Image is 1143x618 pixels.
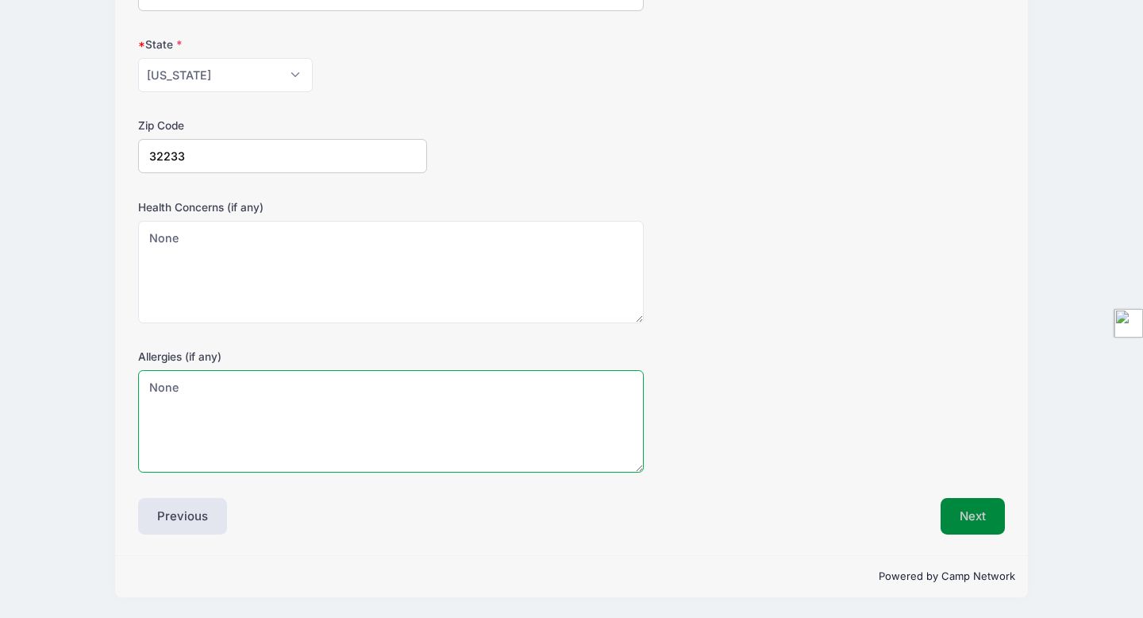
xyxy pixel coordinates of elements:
[138,199,427,215] label: Health Concerns (if any)
[138,37,427,52] label: State
[1114,309,1143,338] img: toggle-logo.svg
[138,498,227,535] button: Previous
[138,118,427,133] label: Zip Code
[138,139,427,173] input: xxxxx
[138,349,427,365] label: Allergies (if any)
[128,569,1015,585] p: Powered by Camp Network
[941,498,1005,535] button: Next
